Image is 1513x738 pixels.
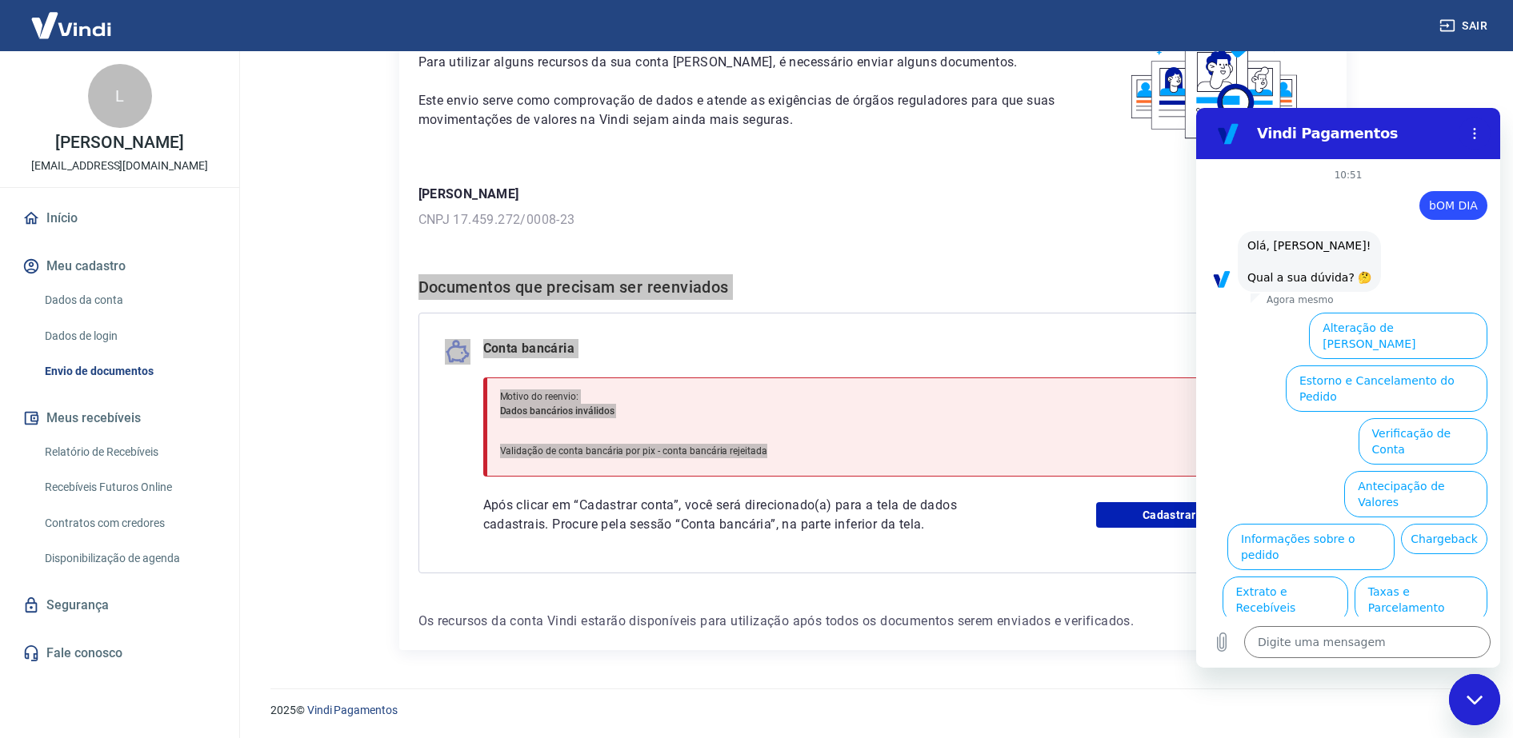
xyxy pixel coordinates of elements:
a: Recebíveis Futuros Online [38,471,220,504]
p: Motivo do reenvio: [500,389,768,404]
p: Validação de conta bancária por pix - conta bancária rejeitada [500,444,768,458]
img: waiting_documents.41d9841a9773e5fdf392cede4d13b617.svg [1104,21,1327,146]
p: [PERSON_NAME] [418,185,1327,204]
p: Este envio serve como comprovação de dados e atende as exigências de órgãos reguladores para que ... [418,91,1066,130]
a: Disponibilização de agenda [38,542,220,575]
img: Vindi [19,1,123,50]
a: Vindi Pagamentos [307,704,398,716]
p: Os recursos da conta Vindi estarão disponíveis para utilização após todos os documentos serem env... [418,612,1327,631]
a: Cadastrar conta [1096,502,1301,528]
a: Dados de login [38,320,220,353]
a: Relatório de Recebíveis [38,436,220,469]
p: 2025 © [270,702,1475,719]
a: Fale conosco [19,636,220,671]
button: Meu cadastro [19,249,220,284]
a: Envio de documentos [38,355,220,388]
p: [EMAIL_ADDRESS][DOMAIN_NAME] [31,158,208,174]
p: Conta bancária [483,339,575,365]
a: Contratos com credores [38,507,220,540]
p: Após clicar em “Cadastrar conta”, você será direcionado(a) para a tela de dados cadastrais. Procu... [483,496,1015,534]
a: Dados da conta [38,284,220,317]
span: Dados bancários inválidos [500,405,614,417]
p: [PERSON_NAME] [55,134,183,151]
button: Meus recebíveis [19,401,220,436]
iframe: Janela de mensagens [1196,108,1500,668]
h6: Documentos que precisam ser reenviados [418,274,1327,300]
img: money_pork.0c50a358b6dafb15dddc3eea48f23780.svg [445,339,470,365]
p: Para utilizar alguns recursos da sua conta [PERSON_NAME], é necessário enviar alguns documentos. [418,53,1066,72]
iframe: Botão para abrir a janela de mensagens, conversa em andamento [1449,674,1500,725]
a: Início [19,201,220,236]
p: CNPJ 17.459.272/0008-23 [418,210,1327,229]
div: L [88,64,152,128]
button: Sair [1436,11,1494,41]
a: Segurança [19,588,220,623]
